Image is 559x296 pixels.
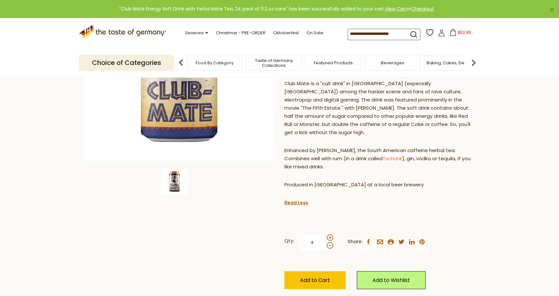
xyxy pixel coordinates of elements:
img: Club Mate Can [161,168,188,195]
a: Checkout [411,6,434,12]
a: Beverages [381,60,404,65]
a: Seasons [185,29,208,37]
a: Featured Products [314,60,353,65]
a: Add to Wishlist [357,271,426,289]
div: "Club Mate Energy Soft Drink with Yerba Mate Tea, 24 pack of 11.2 oz cans" has been successfully ... [5,5,549,13]
a: Baking, Cakes, Desserts [427,60,477,65]
a: × [550,8,554,12]
input: Qty: [299,233,325,251]
a: View Cart [385,6,407,12]
strong: Qty: [284,237,294,245]
a: On Sale [307,29,323,37]
p: Produced in [GEOGRAPHIC_DATA] at a local beer brewery. [284,181,475,189]
span: Add to Cart [300,276,330,284]
a: Tschunk [383,155,402,162]
img: previous arrow [174,56,188,69]
a: Christmas - PRE-ORDER [216,29,265,37]
p: Enhanced by [PERSON_NAME], the South American caffeine herbal tea. Combines well with rum (in a d... [284,147,475,171]
a: Read Less [284,199,308,206]
button: $52.95 [446,29,474,39]
p: Choice of Categories [79,55,174,71]
p: Club Mate is a "cult drink" in [GEOGRAPHIC_DATA] (especially [GEOGRAPHIC_DATA]) among the hacker ... [284,80,475,137]
img: next arrow [467,56,480,69]
a: Oktoberfest [273,29,299,37]
span: Share: [348,238,363,246]
button: Add to Cart [284,271,346,289]
a: Taste of Germany Collections [248,58,300,68]
a: Food By Category [196,60,234,65]
span: $52.95 [458,30,471,35]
